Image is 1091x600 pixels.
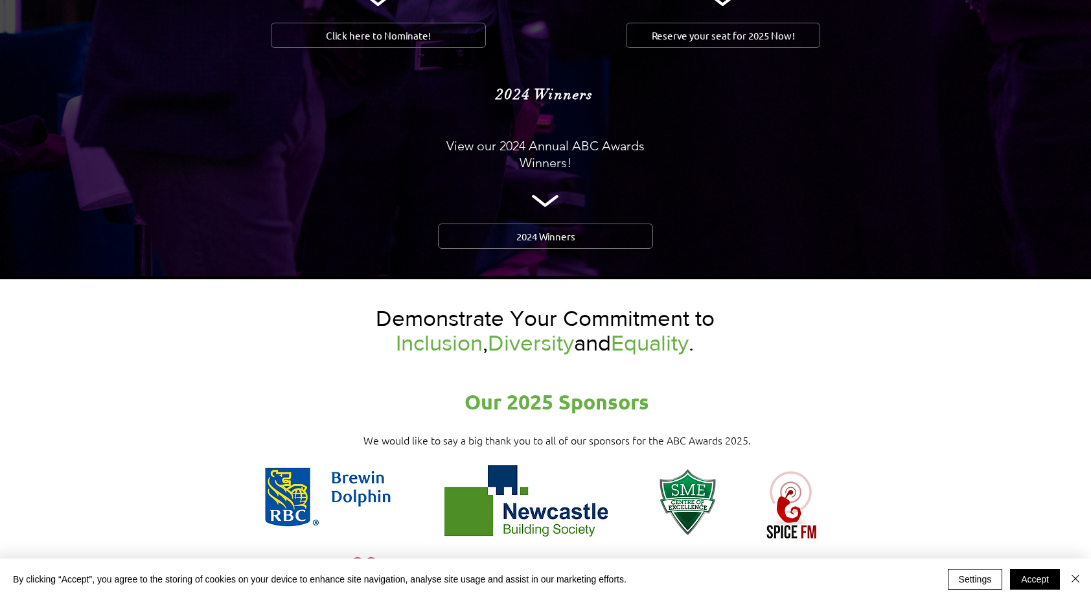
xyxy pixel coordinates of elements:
span: Reserve your seat for 2025 Now! [652,29,795,42]
span: By clicking “Accept”, you agree to the storing of cookies on your device to enhance site navigati... [13,573,626,585]
span: Diversity [488,330,574,355]
button: Settings [948,569,1003,590]
img: SME Centre of Excellence Logo [650,465,725,539]
span: Equality [611,330,689,355]
a: Reserve your seat for 2025 Now! [626,23,820,48]
span: Demonstrate Your Commitment to , and . [376,306,715,355]
span: 2024 Winners [516,229,575,243]
button: Close [1068,569,1083,590]
span: View our 2024 Annual ABC Awards Winners! [446,138,645,170]
span: We would like to say a big thank you to all of our sponsors for the ABC Awards 2025. [363,433,751,447]
img: Close [1068,571,1083,586]
img: Spice FM Logo [755,465,829,539]
a: 2024 Winners [438,224,653,249]
img: NBS Logo 340x148.png [444,465,608,537]
span: Our 2025 Sponsors [465,389,649,415]
button: Accept [1010,569,1060,590]
span: Inclusion [396,330,483,355]
img: Brewin Dolphin Logo [262,465,394,530]
span: Click here to Nominate! [326,29,431,42]
span: 2024 Winners [496,86,593,103]
a: Click here to Nominate! [271,23,486,48]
